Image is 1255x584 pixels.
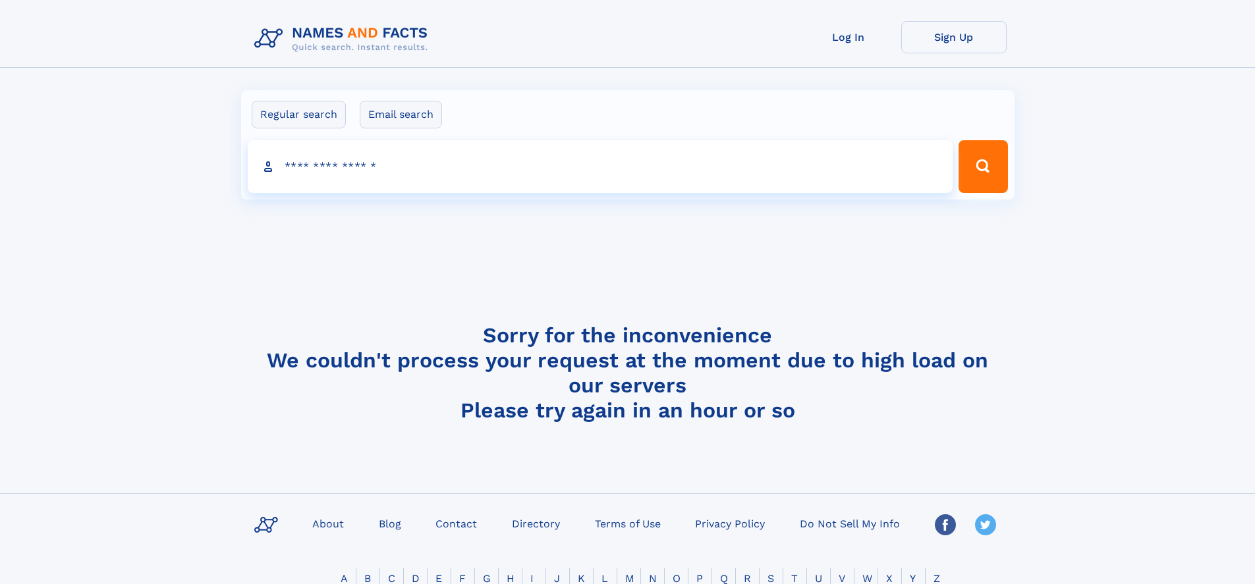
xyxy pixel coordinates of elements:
h4: Sorry for the inconvenience We couldn't process your request at the moment due to high load on ou... [249,323,1007,423]
a: Sign Up [901,21,1007,53]
a: Log In [796,21,901,53]
a: Blog [374,514,406,533]
img: Twitter [975,514,996,535]
a: About [307,514,349,533]
a: Contact [430,514,482,533]
button: Search Button [959,140,1007,193]
img: Facebook [935,514,956,535]
a: Privacy Policy [690,514,770,533]
label: Email search [360,101,442,128]
a: Terms of Use [590,514,666,533]
input: search input [248,140,953,193]
a: Directory [507,514,565,533]
label: Regular search [252,101,346,128]
a: Do Not Sell My Info [795,514,905,533]
img: Logo Names and Facts [249,21,439,57]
